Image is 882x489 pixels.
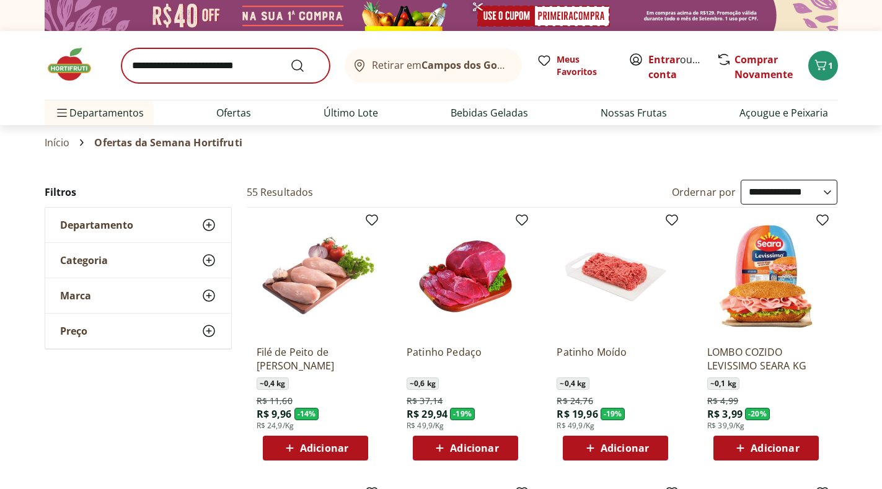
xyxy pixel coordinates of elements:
[263,436,368,460] button: Adicionar
[557,345,674,372] a: Patinho Moído
[601,105,667,120] a: Nossas Frutas
[45,243,231,278] button: Categoria
[257,345,374,372] a: Filé de Peito de [PERSON_NAME]
[45,137,70,148] a: Início
[713,436,819,460] button: Adicionar
[60,325,87,337] span: Preço
[739,105,828,120] a: Açougue e Peixaria
[294,408,319,420] span: - 14 %
[828,59,833,71] span: 1
[407,421,444,431] span: R$ 49,9/Kg
[648,53,717,81] a: Criar conta
[407,218,524,335] img: Patinho Pedaço
[407,407,448,421] span: R$ 29,94
[247,185,314,199] h2: 55 Resultados
[60,254,108,267] span: Categoria
[557,218,674,335] img: Patinho Moído
[45,46,107,83] img: Hortifruti
[648,52,703,82] span: ou
[407,345,524,372] a: Patinho Pedaço
[537,53,614,78] a: Meus Favoritos
[808,51,838,81] button: Carrinho
[257,377,289,390] span: ~ 0,4 kg
[372,59,509,71] span: Retirar em
[324,105,378,120] a: Último Lote
[557,395,593,407] span: R$ 24,76
[734,53,793,81] a: Comprar Novamente
[563,436,668,460] button: Adicionar
[450,408,475,420] span: - 19 %
[707,218,825,335] img: LOMBO COZIDO LEVISSIMO SEARA KG
[45,278,231,313] button: Marca
[450,443,498,453] span: Adicionar
[421,58,646,72] b: Campos dos Goytacazes/[GEOGRAPHIC_DATA]
[55,98,69,128] button: Menu
[601,408,625,420] span: - 19 %
[121,48,330,83] input: search
[557,421,594,431] span: R$ 49,9/Kg
[557,377,589,390] span: ~ 0,4 kg
[601,443,649,453] span: Adicionar
[751,443,799,453] span: Adicionar
[257,421,294,431] span: R$ 24,9/Kg
[745,408,770,420] span: - 20 %
[94,137,242,148] span: Ofertas da Semana Hortifruti
[557,407,598,421] span: R$ 19,96
[407,395,443,407] span: R$ 37,14
[707,407,743,421] span: R$ 3,99
[45,208,231,242] button: Departamento
[45,180,232,205] h2: Filtros
[257,407,292,421] span: R$ 9,96
[45,314,231,348] button: Preço
[216,105,251,120] a: Ofertas
[345,48,522,83] button: Retirar emCampos dos Goytacazes/[GEOGRAPHIC_DATA]
[60,289,91,302] span: Marca
[257,218,374,335] img: Filé de Peito de Frango Resfriado
[707,377,739,390] span: ~ 0,1 kg
[648,53,680,66] a: Entrar
[707,395,738,407] span: R$ 4,99
[60,219,133,231] span: Departamento
[707,345,825,372] a: LOMBO COZIDO LEVISSIMO SEARA KG
[707,421,745,431] span: R$ 39,9/Kg
[55,98,144,128] span: Departamentos
[413,436,518,460] button: Adicionar
[300,443,348,453] span: Adicionar
[672,185,736,199] label: Ordernar por
[557,53,614,78] span: Meus Favoritos
[451,105,528,120] a: Bebidas Geladas
[290,58,320,73] button: Submit Search
[407,377,439,390] span: ~ 0,6 kg
[257,395,293,407] span: R$ 11,60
